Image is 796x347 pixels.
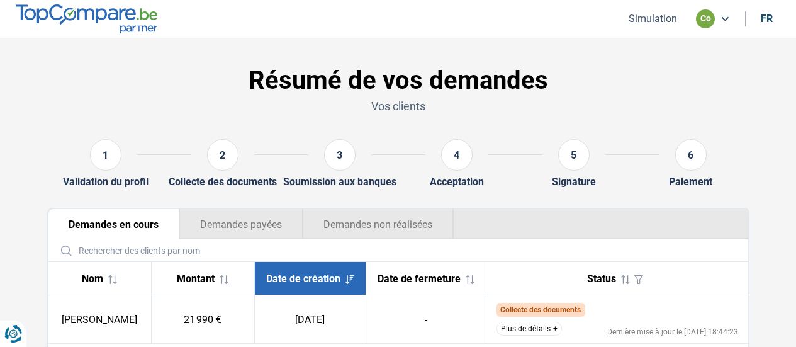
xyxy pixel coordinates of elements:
td: [DATE] [254,295,366,344]
div: fr [761,13,773,25]
div: 2 [207,139,238,171]
span: Montant [177,273,215,285]
button: Plus de détails [496,322,562,336]
div: co [696,9,715,28]
p: Vos clients [47,98,749,114]
div: Validation du profil [63,176,149,188]
div: 6 [675,139,707,171]
img: TopCompare.be [16,4,157,33]
td: 21 990 € [151,295,254,344]
div: Acceptation [430,176,484,188]
span: Status [587,273,616,285]
h1: Résumé de vos demandes [47,65,749,96]
div: Soumission aux banques [283,176,396,188]
div: Paiement [669,176,712,188]
div: 3 [324,139,356,171]
span: Nom [82,273,103,285]
td: - [366,295,486,344]
button: Demandes payées [179,209,303,239]
button: Demandes non réalisées [303,209,454,239]
span: Date de fermeture [378,273,461,285]
div: 5 [558,139,590,171]
div: Signature [552,176,596,188]
div: Collecte des documents [169,176,277,188]
div: Dernière mise à jour le [DATE] 18:44:23 [607,328,738,336]
input: Rechercher des clients par nom [53,239,743,261]
button: Demandes en cours [48,209,179,239]
button: Simulation [625,12,681,25]
span: Collecte des documents [500,305,581,314]
span: Date de création [266,273,340,285]
td: [PERSON_NAME] [48,295,152,344]
div: 1 [90,139,121,171]
div: 4 [441,139,473,171]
